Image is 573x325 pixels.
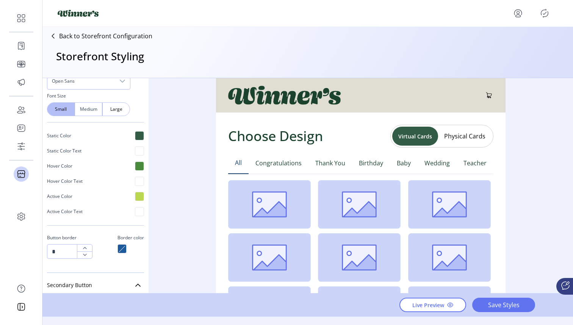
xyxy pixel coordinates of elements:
p: Static Color [47,132,71,139]
p: Active Color Text [47,208,83,215]
button: Baby [390,152,418,174]
span: Save Styles [482,300,525,309]
p: Hover Color Text [47,178,83,185]
p: Hover Color [47,163,72,170]
button: Thank You [308,152,352,174]
button: Publisher Panel [539,7,551,19]
button: Congratulations [249,152,308,174]
p: Button border [47,231,92,244]
button: Teacher [457,152,493,174]
p: Font Size [47,89,144,102]
span: Small [56,106,65,113]
button: Physical Cards [438,130,492,142]
button: Live Preview [399,298,466,312]
button: menu [512,7,524,19]
button: Birthday [352,152,390,174]
span: Medium [84,106,93,113]
h3: Storefront Styling [56,48,144,64]
p: Static Color Text [47,148,81,154]
div: dropdown trigger [115,73,130,89]
p: Border color [117,231,144,244]
p: Button Shape [47,293,144,306]
a: Secondary Button [47,278,144,293]
button: All [228,152,249,174]
button: Virtual Cards [392,127,438,146]
button: Wedding [418,152,457,174]
span: Open Sans [47,73,115,89]
p: Active Color [47,193,72,200]
button: Save Styles [472,298,535,312]
p: Back to Storefront Configuration [59,31,152,41]
span: Large [112,106,121,113]
h1: Choose Design [228,126,323,146]
img: logo [58,10,99,17]
span: Secondary Button [47,283,92,288]
span: Live Preview [412,301,444,309]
